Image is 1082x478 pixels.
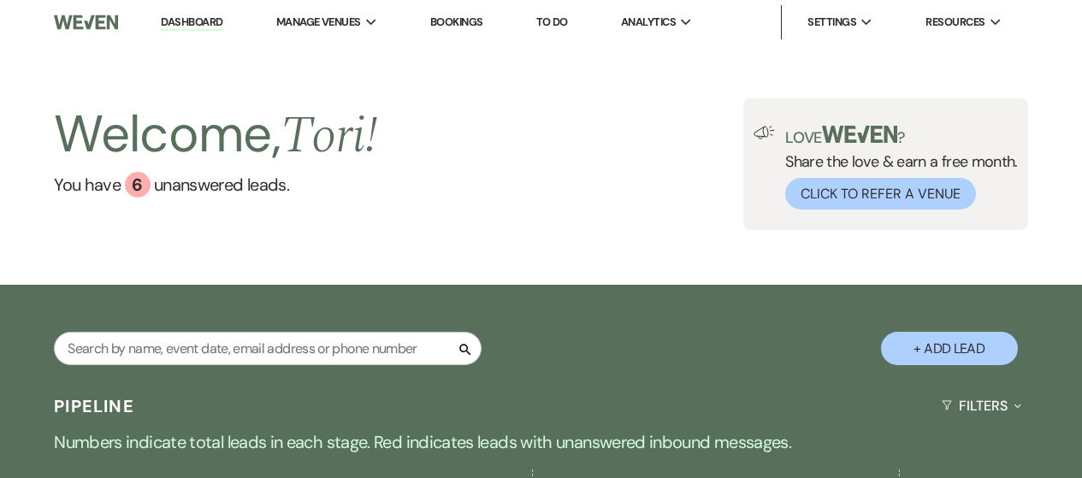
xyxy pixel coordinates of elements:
[775,126,1018,209] div: Share the love & earn a free month.
[785,178,976,209] button: Click to Refer a Venue
[785,126,1018,145] p: Love ?
[54,394,134,418] h3: Pipeline
[430,15,483,29] a: Bookings
[536,15,568,29] a: To Do
[54,332,482,365] input: Search by name, event date, email address or phone number
[54,4,117,40] img: Weven Logo
[621,14,676,31] span: Analytics
[281,97,377,175] span: Tori !
[925,14,984,31] span: Resources
[807,14,856,31] span: Settings
[161,15,222,31] a: Dashboard
[881,332,1018,365] button: + Add Lead
[125,172,151,198] div: 6
[276,14,361,31] span: Manage Venues
[54,98,377,172] h2: Welcome,
[754,126,775,139] img: loud-speaker-illustration.svg
[54,172,377,198] a: You have 6 unanswered leads.
[822,126,898,143] img: weven-logo-green.svg
[935,383,1028,428] button: Filters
